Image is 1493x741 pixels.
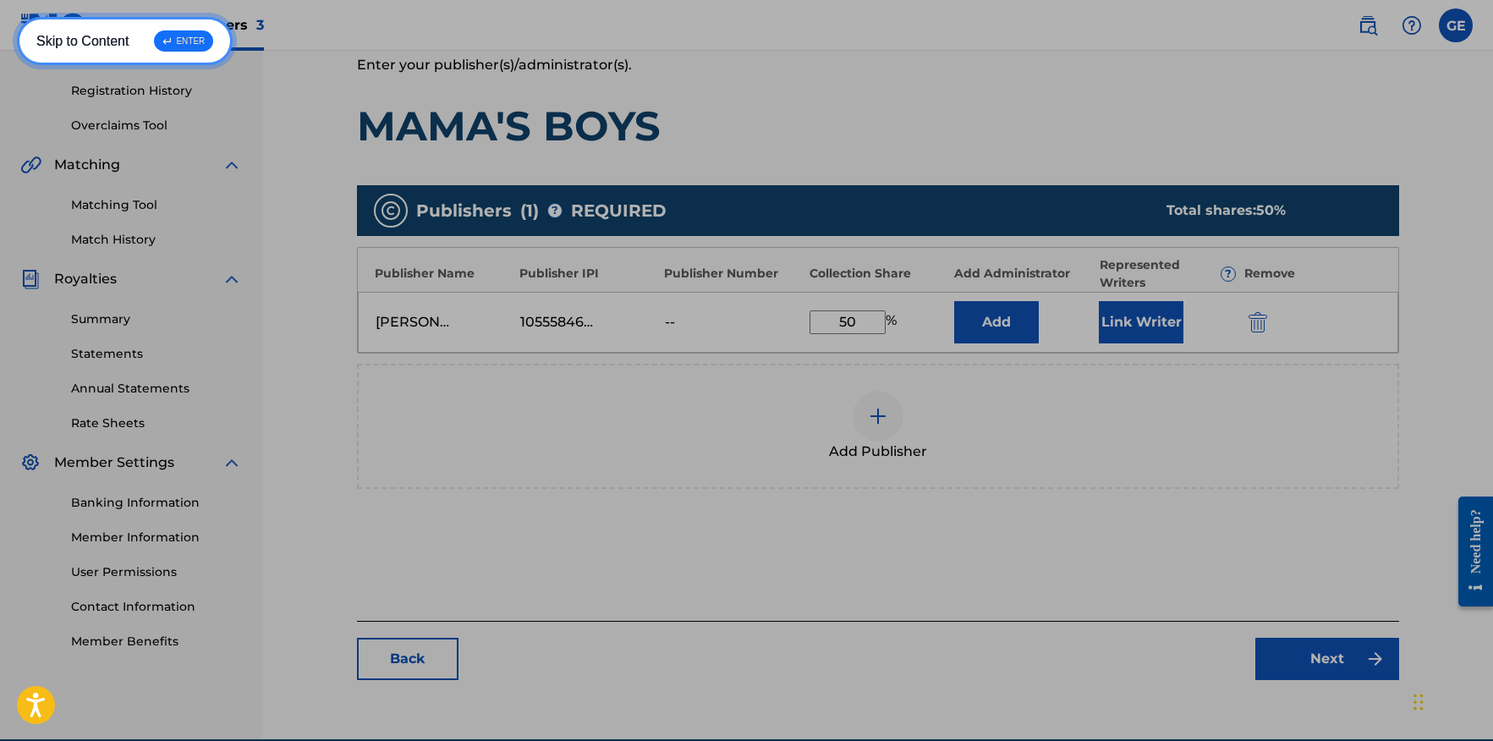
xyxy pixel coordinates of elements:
a: User Permissions [71,563,242,581]
a: Summary [71,310,242,328]
span: Members [181,15,264,35]
span: Add Publisher [829,442,927,462]
img: 12a2ab48e56ec057fbd8.svg [1249,312,1267,332]
div: Help [1395,8,1429,42]
div: Publisher Number [664,265,800,283]
img: expand [222,453,242,473]
img: Member Settings [20,453,41,473]
img: f7272a7cc735f4ea7f67.svg [1365,649,1386,669]
button: Link Writer [1099,301,1183,343]
span: ? [1221,267,1235,281]
p: Enter your publisher(s)/administrator(s). [357,55,1399,75]
img: publishers [381,200,401,221]
span: Publishers [416,198,512,223]
a: Matching Tool [71,196,242,214]
div: Add Administrator [954,265,1090,283]
img: expand [222,155,242,175]
button: Add [954,301,1039,343]
div: Publisher Name [375,265,511,283]
span: Matching [54,155,120,175]
div: User Menu [1439,8,1473,42]
span: 50 % [1256,202,1286,218]
div: Total shares: [1166,200,1364,221]
iframe: Resource Center [1446,483,1493,619]
iframe: Chat Widget [1408,660,1493,741]
a: Overclaims Tool [71,117,242,134]
a: Back [357,638,458,680]
a: Member Benefits [71,633,242,650]
a: Next [1255,638,1399,680]
div: Publisher IPI [519,265,656,283]
img: help [1402,15,1422,36]
span: Member Settings [54,453,174,473]
img: search [1358,15,1378,36]
a: Public Search [1351,8,1385,42]
a: Statements [71,345,242,363]
div: Represented Writers [1100,256,1236,292]
span: Royalties [54,269,117,289]
a: Rate Sheets [71,414,242,432]
img: add [868,406,888,426]
span: REQUIRED [571,198,667,223]
a: Match History [71,231,242,249]
a: Annual Statements [71,380,242,398]
span: % [886,310,901,334]
a: Member Information [71,529,242,546]
img: Royalties [20,269,41,289]
img: Top Rightsholders [151,15,171,36]
div: Drag [1413,677,1424,727]
span: ? [548,204,562,217]
div: Remove [1244,265,1380,283]
img: MLC Logo [20,13,85,37]
h1: MAMA'S BOYS [357,101,1399,151]
a: Contact Information [71,598,242,616]
img: expand [222,269,242,289]
div: Collection Share [810,265,946,283]
img: Matching [20,155,41,175]
a: Registration History [71,82,242,100]
span: ( 1 ) [520,198,539,223]
a: Banking Information [71,494,242,512]
span: 3 [256,17,264,33]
